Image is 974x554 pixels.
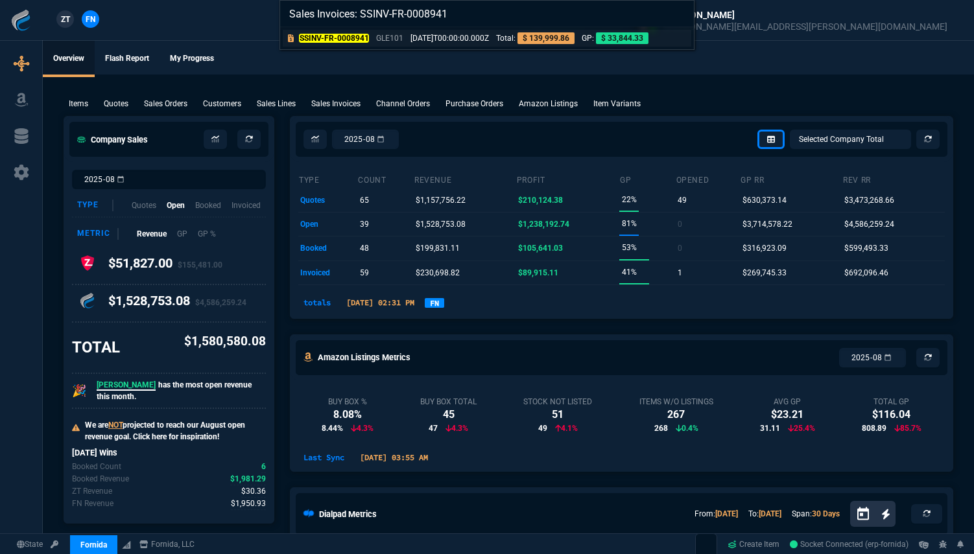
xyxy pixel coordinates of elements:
[790,540,909,549] span: Socket Connected (erp-fornida)
[376,32,403,44] p: GLE101
[496,32,516,44] p: Total:
[410,32,489,44] p: [DATE]T00:00:00.000Z
[136,538,198,550] a: msbcCompanyName
[596,32,648,44] p: $ 33,844.33
[722,535,785,554] a: Create Item
[280,1,694,27] input: Search...
[517,32,575,44] p: $ 139,999.86
[299,34,369,43] mark: SSINV-FR-0008941
[790,538,909,550] a: pHmyjsRwXR59qwqwAAGz
[13,538,47,550] a: Global State
[47,538,62,550] a: API TOKEN
[582,32,594,44] p: GP:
